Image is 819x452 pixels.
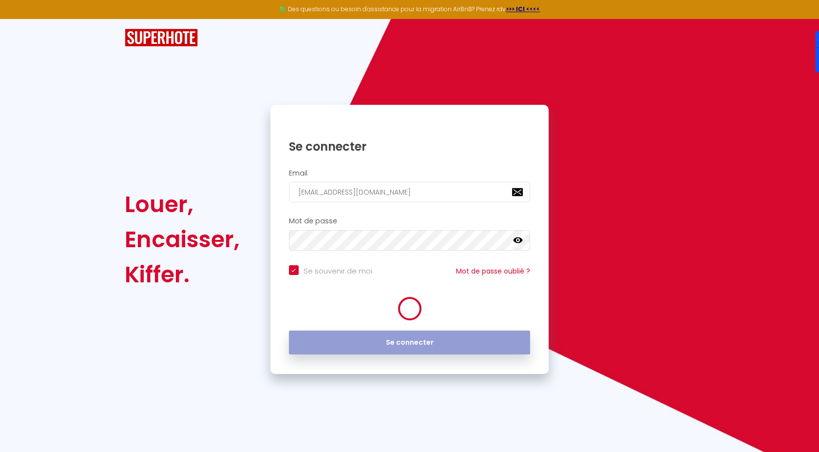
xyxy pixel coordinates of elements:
[289,331,531,355] button: Se connecter
[456,266,530,276] a: Mot de passe oublié ?
[289,182,531,202] input: Ton Email
[289,169,531,177] h2: Email
[125,257,240,292] div: Kiffer.
[289,139,531,154] h1: Se connecter
[506,5,540,13] a: >>> ICI <<<<
[125,29,198,47] img: SuperHote logo
[125,187,240,222] div: Louer,
[289,217,531,225] h2: Mot de passe
[125,222,240,257] div: Encaisser,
